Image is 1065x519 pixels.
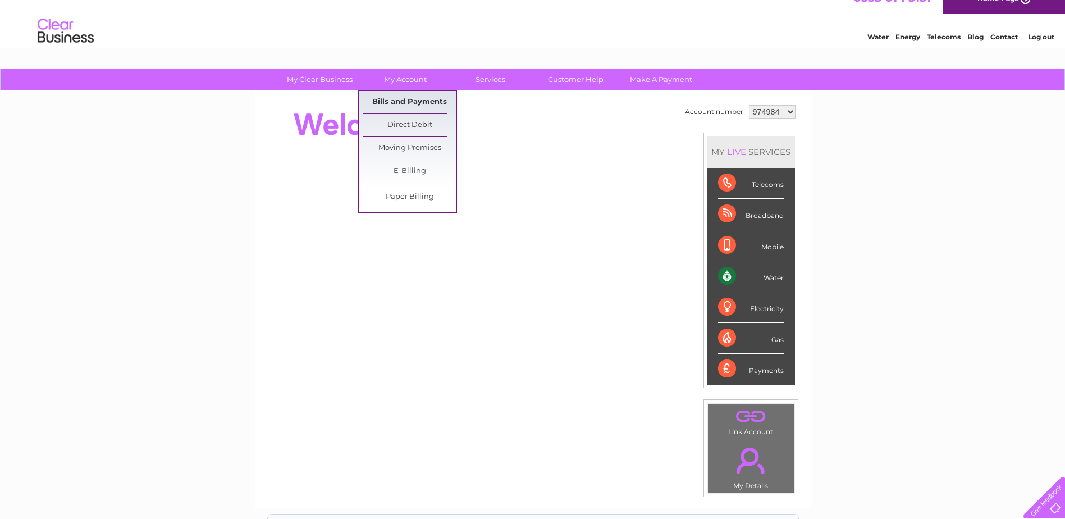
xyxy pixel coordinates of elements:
[718,323,784,354] div: Gas
[363,91,456,113] a: Bills and Payments
[363,160,456,183] a: E-Billing
[967,48,984,56] a: Blog
[711,441,791,480] a: .
[707,403,794,439] td: Link Account
[363,137,456,160] a: Moving Premises
[1028,48,1054,56] a: Log out
[718,354,784,384] div: Payments
[273,69,366,90] a: My Clear Business
[718,261,784,292] div: Water
[268,6,798,54] div: Clear Business is a trading name of Verastar Limited (registered in [GEOGRAPHIC_DATA] No. 3667643...
[529,69,622,90] a: Customer Help
[363,186,456,208] a: Paper Billing
[37,29,94,63] img: logo.png
[853,6,931,20] a: 0333 014 3131
[718,168,784,199] div: Telecoms
[707,438,794,493] td: My Details
[359,69,451,90] a: My Account
[927,48,961,56] a: Telecoms
[718,292,784,323] div: Electricity
[718,230,784,261] div: Mobile
[718,199,784,230] div: Broadband
[990,48,1018,56] a: Contact
[711,407,791,426] a: .
[444,69,537,90] a: Services
[682,102,746,121] td: Account number
[615,69,707,90] a: Make A Payment
[363,114,456,136] a: Direct Debit
[707,136,795,168] div: MY SERVICES
[867,48,889,56] a: Water
[895,48,920,56] a: Energy
[725,147,748,157] div: LIVE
